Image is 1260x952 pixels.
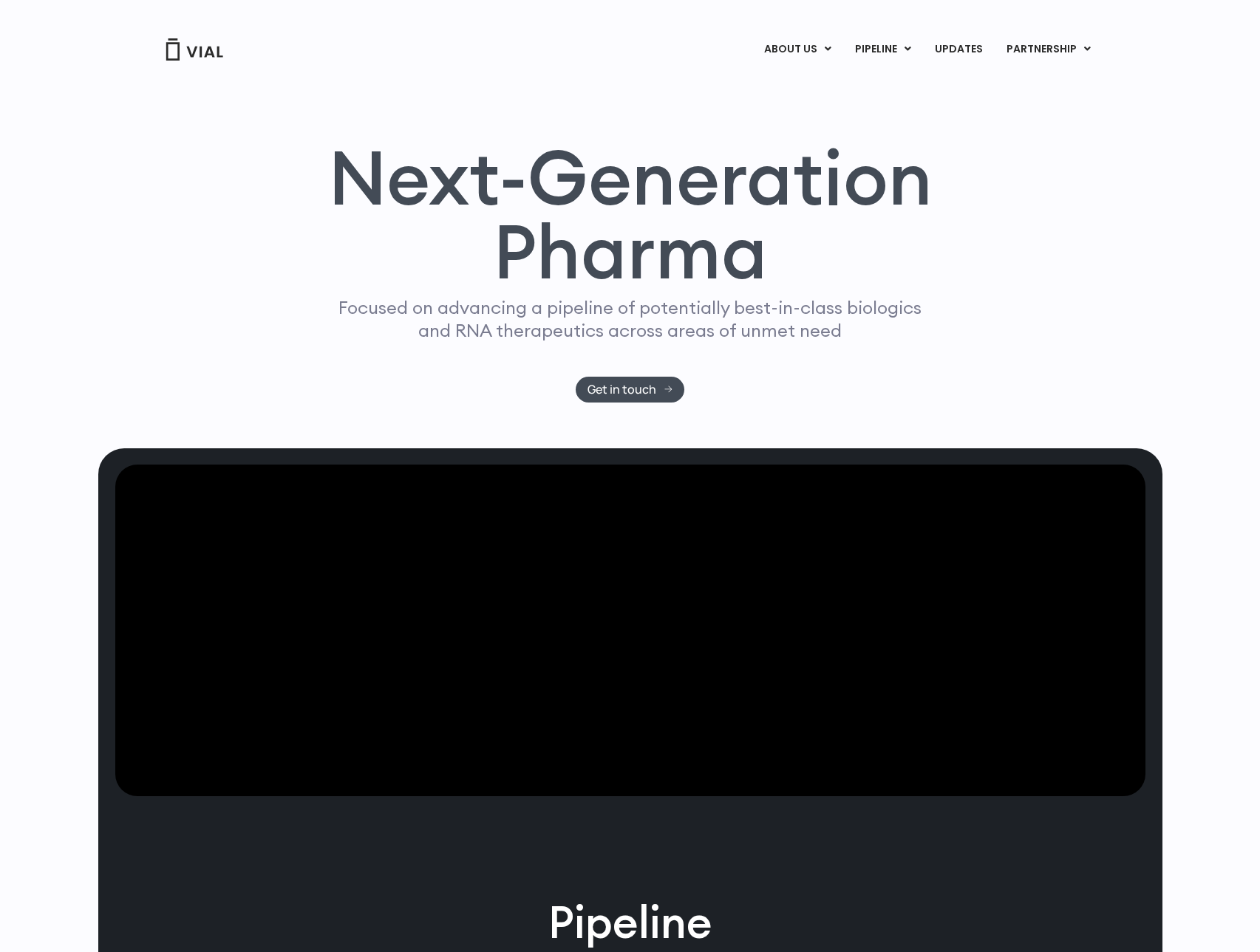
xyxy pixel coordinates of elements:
img: Vial Logo [165,38,224,61]
a: PIPELINEMenu Toggle [843,37,922,62]
a: Get in touch [576,377,684,403]
a: ABOUT USMenu Toggle [752,37,842,62]
a: PARTNERSHIPMenu Toggle [995,37,1103,62]
p: Focused on advancing a pipeline of potentially best-in-class biologics and RNA therapeutics acros... [333,296,928,342]
h1: Next-Generation Pharma [310,140,950,290]
span: Get in touch [588,384,656,395]
a: UPDATES [923,37,994,62]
